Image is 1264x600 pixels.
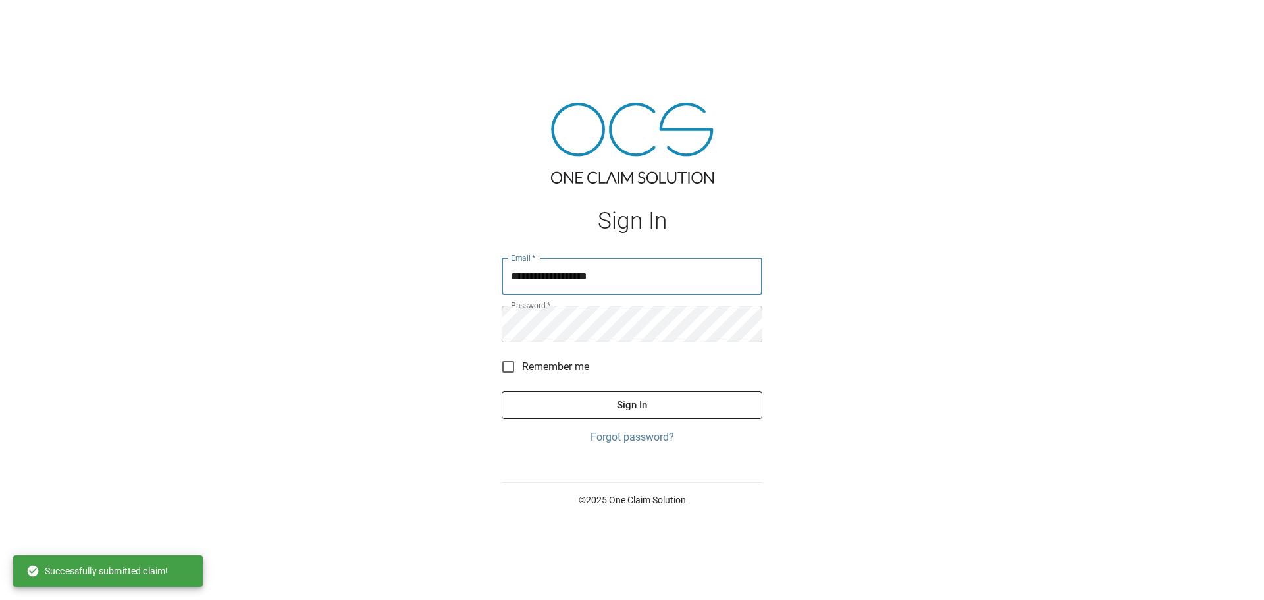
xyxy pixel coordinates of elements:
[551,103,714,184] img: ocs-logo-tra.png
[16,8,68,34] img: ocs-logo-white-transparent.png
[502,391,762,419] button: Sign In
[502,207,762,234] h1: Sign In
[522,359,589,375] span: Remember me
[502,429,762,445] a: Forgot password?
[502,493,762,506] p: © 2025 One Claim Solution
[511,252,536,263] label: Email
[511,300,550,311] label: Password
[26,559,168,583] div: Successfully submitted claim!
